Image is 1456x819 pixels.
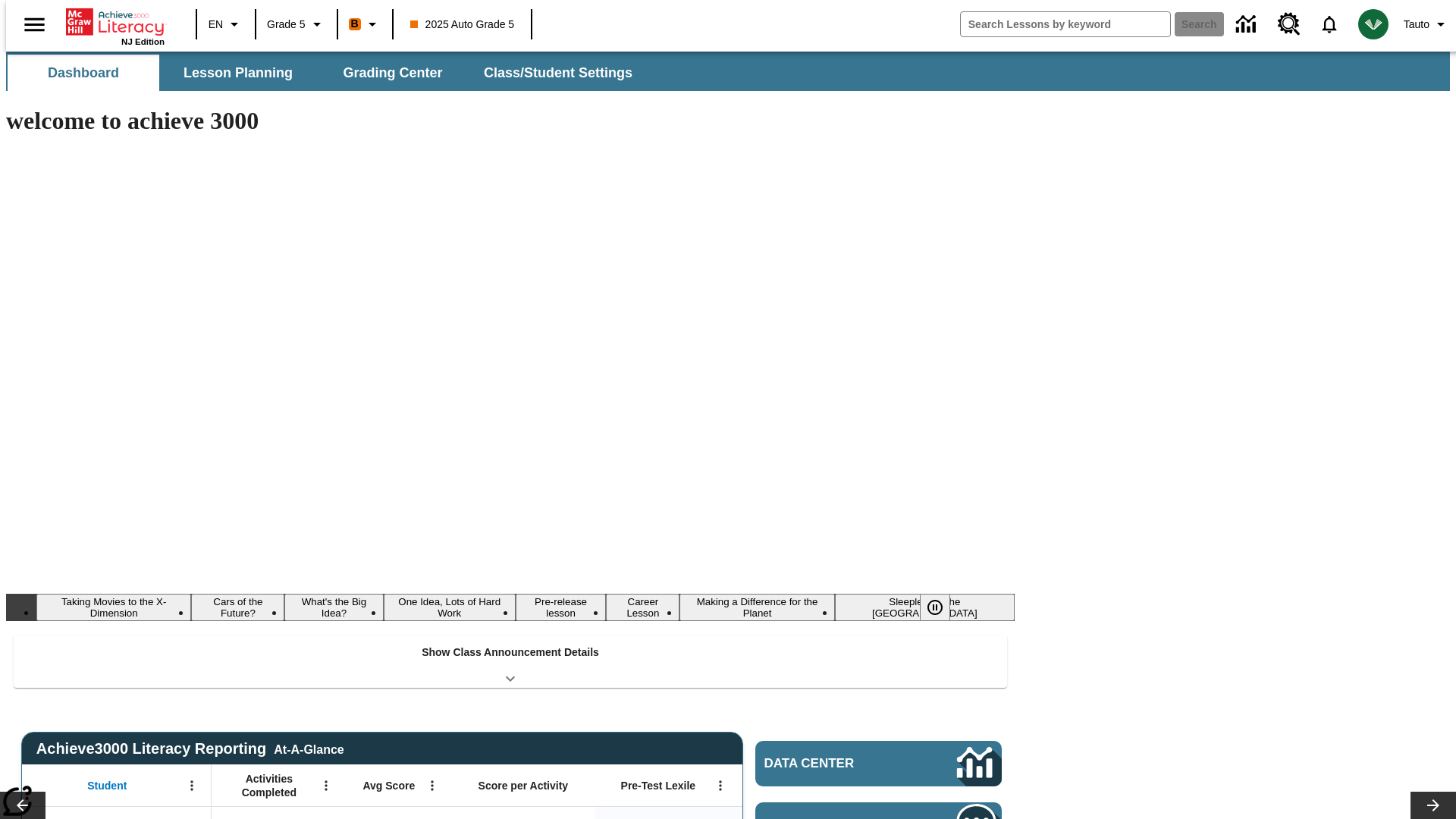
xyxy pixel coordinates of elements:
h1: welcome to achieve 3000 [6,107,1015,135]
div: Home [66,5,165,46]
button: Boost Class color is orange. Change class color [343,11,388,38]
div: Show Class Announcement Details [14,635,1007,688]
div: At-A-Glance [274,740,344,757]
span: EN [209,17,223,33]
span: Student [87,779,127,792]
button: Class/Student Settings [472,55,645,91]
button: Slide 6 Career Lesson [606,594,679,621]
img: avatar image [1358,9,1389,39]
button: Open side menu [12,2,57,47]
span: B [351,14,359,33]
a: Notifications [1310,5,1349,44]
span: Activities Completed [219,772,319,799]
a: Resource Center, Will open in new tab [1269,4,1310,45]
div: Pause [920,594,965,621]
button: Select a new avatar [1349,5,1398,44]
button: Grading Center [317,55,469,91]
button: Open Menu [421,774,444,797]
input: search field [961,12,1170,36]
a: Data Center [755,741,1002,786]
button: Lesson carousel, Next [1410,792,1456,819]
div: SubNavbar [6,55,646,91]
button: Lesson Planning [162,55,314,91]
span: NJ Edition [121,37,165,46]
span: Tauto [1404,17,1429,33]
button: Language: EN, Select a language [202,11,250,38]
button: Slide 5 Pre-release lesson [516,594,606,621]
span: Pre-Test Lexile [621,779,696,792]
span: 2025 Auto Grade 5 [410,17,515,33]
button: Slide 8 Sleepless in the Animal Kingdom [835,594,1015,621]
button: Slide 3 What's the Big Idea? [284,594,383,621]
span: Data Center [764,756,906,771]
button: Open Menu [180,774,203,797]
button: Grade: Grade 5, Select a grade [261,11,332,38]
span: Grade 5 [267,17,306,33]
p: Show Class Announcement Details [422,645,599,661]
button: Open Menu [315,774,337,797]
button: Slide 1 Taking Movies to the X-Dimension [36,594,191,621]
button: Pause [920,594,950,621]
span: Score per Activity [479,779,569,792]
button: Dashboard [8,55,159,91]
a: Home [66,7,165,37]
button: Slide 7 Making a Difference for the Planet [679,594,834,621]
button: Profile/Settings [1398,11,1456,38]
button: Open Menu [709,774,732,797]
div: SubNavbar [6,52,1450,91]
span: Avg Score [362,779,415,792]
button: Slide 2 Cars of the Future? [191,594,284,621]
button: Slide 4 One Idea, Lots of Hard Work [384,594,516,621]
a: Data Center [1227,4,1269,45]
span: Achieve3000 Literacy Reporting [36,740,344,758]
